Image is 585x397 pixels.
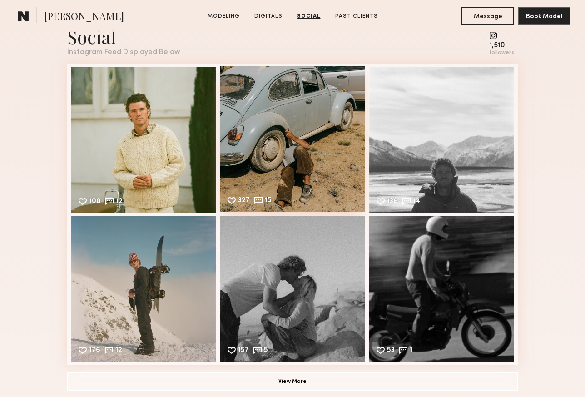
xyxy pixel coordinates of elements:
a: Digitals [251,12,286,20]
div: followers [489,50,514,56]
div: 12 [115,347,122,355]
div: 14 [413,198,421,206]
div: 15 [265,197,272,205]
button: Book Model [518,7,570,25]
div: 1 [410,347,412,355]
div: Instagram Feed Displayed Below [67,49,180,56]
div: 53 [387,347,395,355]
a: Social [293,12,324,20]
div: 157 [238,347,249,355]
a: Modeling [204,12,243,20]
button: Message [461,7,514,25]
div: 136 [387,198,398,206]
div: 100 [89,198,101,206]
span: [PERSON_NAME] [44,9,124,25]
div: 12 [116,198,123,206]
a: Book Model [518,12,570,20]
a: Past Clients [332,12,382,20]
div: 5 [264,347,268,355]
button: View More [67,372,518,391]
div: Social [67,25,180,49]
div: 176 [89,347,100,355]
div: 1,510 [489,42,514,49]
div: 327 [238,197,250,205]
